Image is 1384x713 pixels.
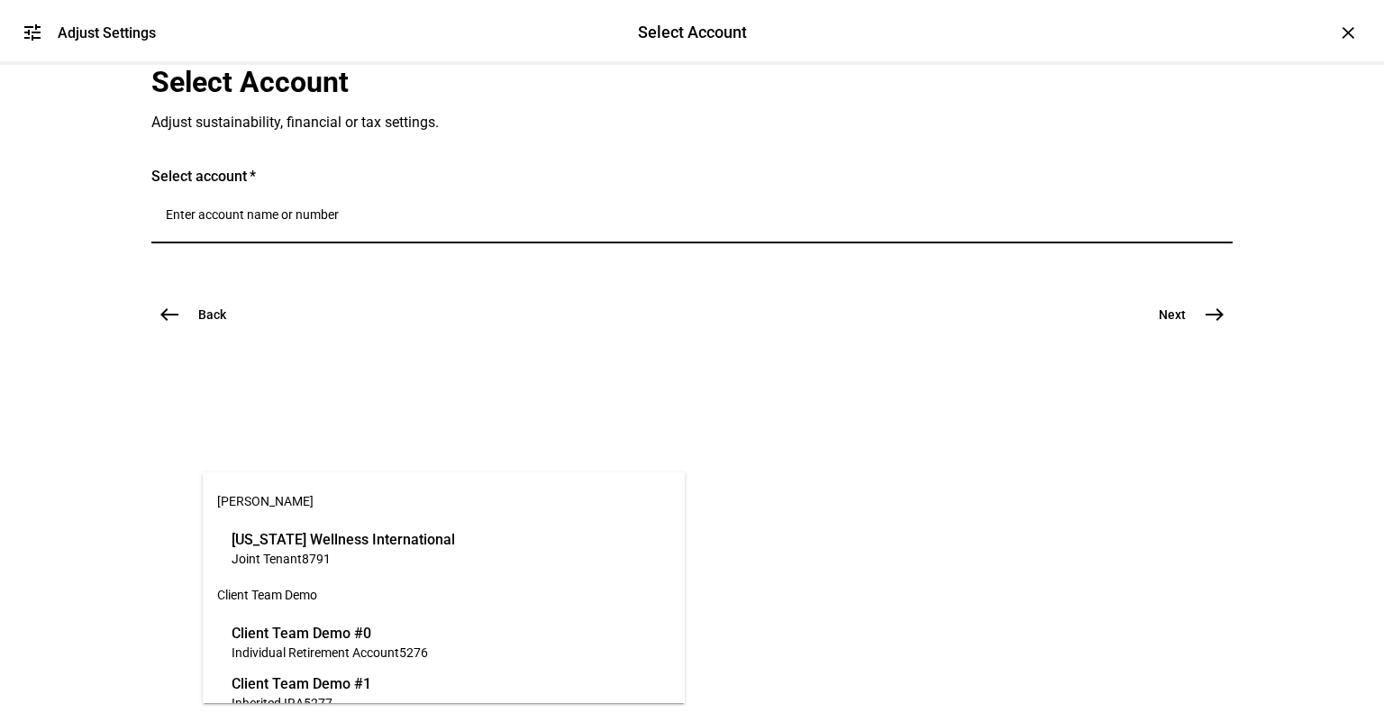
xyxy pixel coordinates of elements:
[227,618,432,665] div: Client Team Demo #0
[302,552,331,566] span: 8791
[159,304,180,325] mat-icon: west
[232,529,455,550] span: [US_STATE] Wellness International
[232,552,302,566] span: Joint Tenant
[22,22,43,43] mat-icon: tune
[1137,297,1233,333] button: Next
[151,168,1233,186] div: Select account
[227,525,460,571] div: California Wellness International
[399,645,428,660] span: 5276
[151,114,962,132] div: Adjust sustainability, financial or tax settings.
[198,306,226,324] span: Back
[217,588,317,602] span: Client Team Demo
[1334,18,1362,47] div: ×
[304,696,332,710] span: 5277
[232,623,428,644] span: Client Team Demo #0
[58,24,156,41] div: Adjust Settings
[166,207,1218,222] input: Number
[217,494,314,508] span: [PERSON_NAME]
[1204,304,1225,325] mat-icon: east
[638,21,747,44] div: Select Account
[151,297,248,333] button: Back
[232,696,304,710] span: Inherited IRA
[232,645,399,660] span: Individual Retirement Account
[1159,306,1186,324] span: Next
[232,673,371,694] span: Client Team Demo #1
[151,65,962,99] div: Select Account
